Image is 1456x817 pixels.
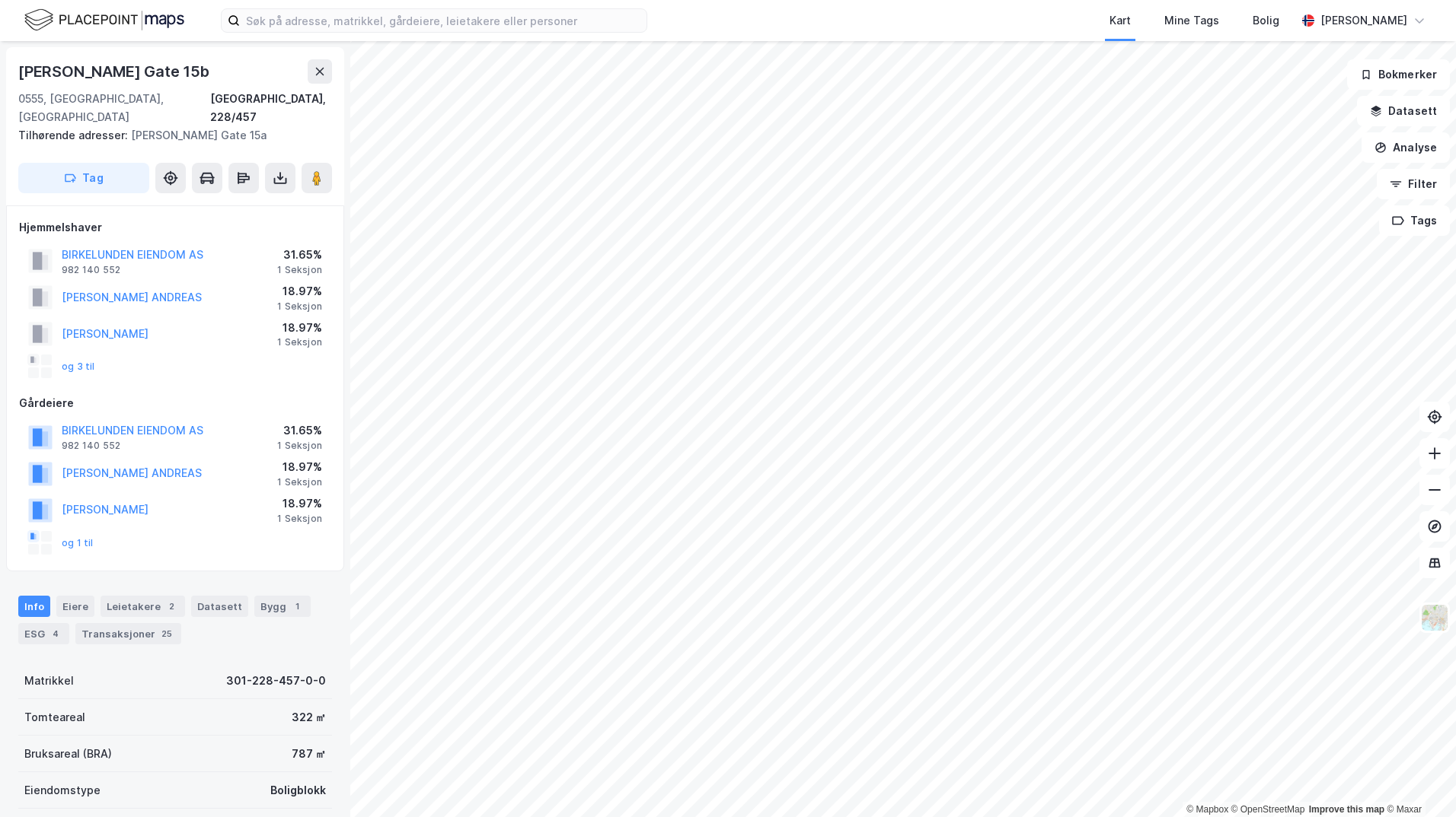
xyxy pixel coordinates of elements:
[1380,744,1456,817] iframe: Chat Widget
[1377,169,1450,199] button: Filter
[240,9,647,32] input: Søk på adresse, matrikkel, gårdeiere, leietakere eller personer
[18,90,210,126] div: 0555, [GEOGRAPHIC_DATA], [GEOGRAPHIC_DATA]
[1362,132,1450,163] button: Analyse
[18,126,320,145] div: [PERSON_NAME] Gate 15a
[1253,11,1279,30] div: Bolig
[277,458,322,476] div: 18.97%
[24,745,112,763] div: Bruksareal (BRA)
[277,494,322,513] div: 18.97%
[56,596,94,617] div: Eiere
[75,623,181,644] div: Transaksjoner
[277,336,322,348] div: 1 Seksjon
[292,745,326,763] div: 787 ㎡
[158,626,175,641] div: 25
[1420,603,1449,632] img: Z
[277,264,322,276] div: 1 Seksjon
[277,421,322,440] div: 31.65%
[277,300,322,313] div: 1 Seksjon
[1357,96,1450,126] button: Datasett
[1379,205,1450,236] button: Tags
[19,394,331,412] div: Gårdeiere
[18,596,50,617] div: Info
[191,596,248,617] div: Datasett
[210,90,332,126] div: [GEOGRAPHIC_DATA], 228/457
[1186,804,1228,815] a: Mapbox
[19,218,331,237] div: Hjemmelshaver
[24,672,74,690] div: Matrikkel
[226,672,326,690] div: 301-228-457-0-0
[18,163,149,193] button: Tag
[277,319,322,337] div: 18.97%
[277,440,322,452] div: 1 Seksjon
[1320,11,1407,30] div: [PERSON_NAME]
[1164,11,1219,30] div: Mine Tags
[1309,804,1384,815] a: Improve this map
[1231,804,1305,815] a: OpenStreetMap
[18,129,131,141] span: Tilhørende adresser:
[24,7,184,33] img: logo.f888ab2527a4732fd821a326f86c7f29.svg
[24,708,85,726] div: Tomteareal
[1110,11,1131,30] div: Kart
[101,596,185,617] div: Leietakere
[18,59,212,84] div: [PERSON_NAME] Gate 15b
[289,599,305,614] div: 1
[18,623,69,644] div: ESG
[277,282,322,300] div: 18.97%
[270,781,326,800] div: Boligblokk
[277,476,322,488] div: 1 Seksjon
[62,264,120,276] div: 982 140 552
[48,626,63,641] div: 4
[1347,59,1450,90] button: Bokmerker
[292,708,326,726] div: 322 ㎡
[164,599,179,614] div: 2
[254,596,311,617] div: Bygg
[277,246,322,264] div: 31.65%
[277,513,322,525] div: 1 Seksjon
[24,781,101,800] div: Eiendomstype
[62,440,120,452] div: 982 140 552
